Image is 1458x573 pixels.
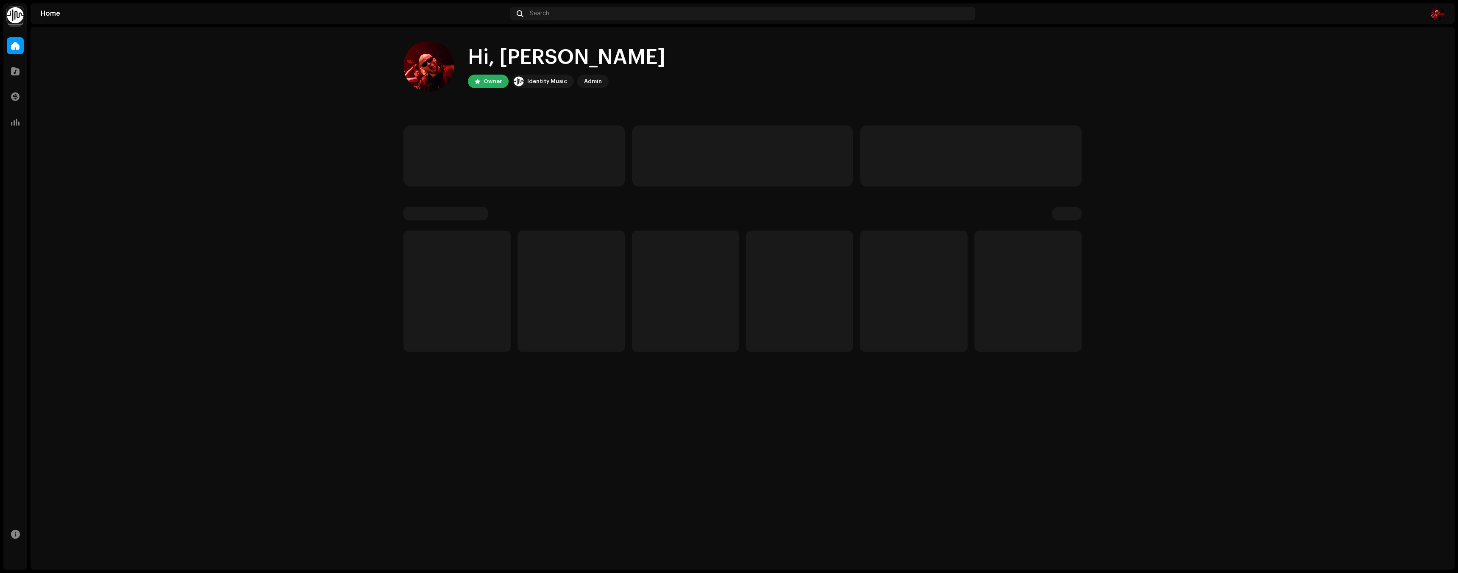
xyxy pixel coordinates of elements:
img: 0f74c21f-6d1c-4dbc-9196-dbddad53419e [7,7,24,24]
span: Search [530,10,549,17]
img: 9de1e23f-6e88-4104-ad65-7e517bcb5df7 [1431,7,1444,20]
img: 0f74c21f-6d1c-4dbc-9196-dbddad53419e [514,76,524,86]
div: Identity Music [527,76,567,86]
div: Owner [484,76,502,86]
div: Hi, [PERSON_NAME] [468,44,665,71]
img: 9de1e23f-6e88-4104-ad65-7e517bcb5df7 [403,41,454,92]
div: Home [41,10,506,17]
div: Admin [584,76,602,86]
